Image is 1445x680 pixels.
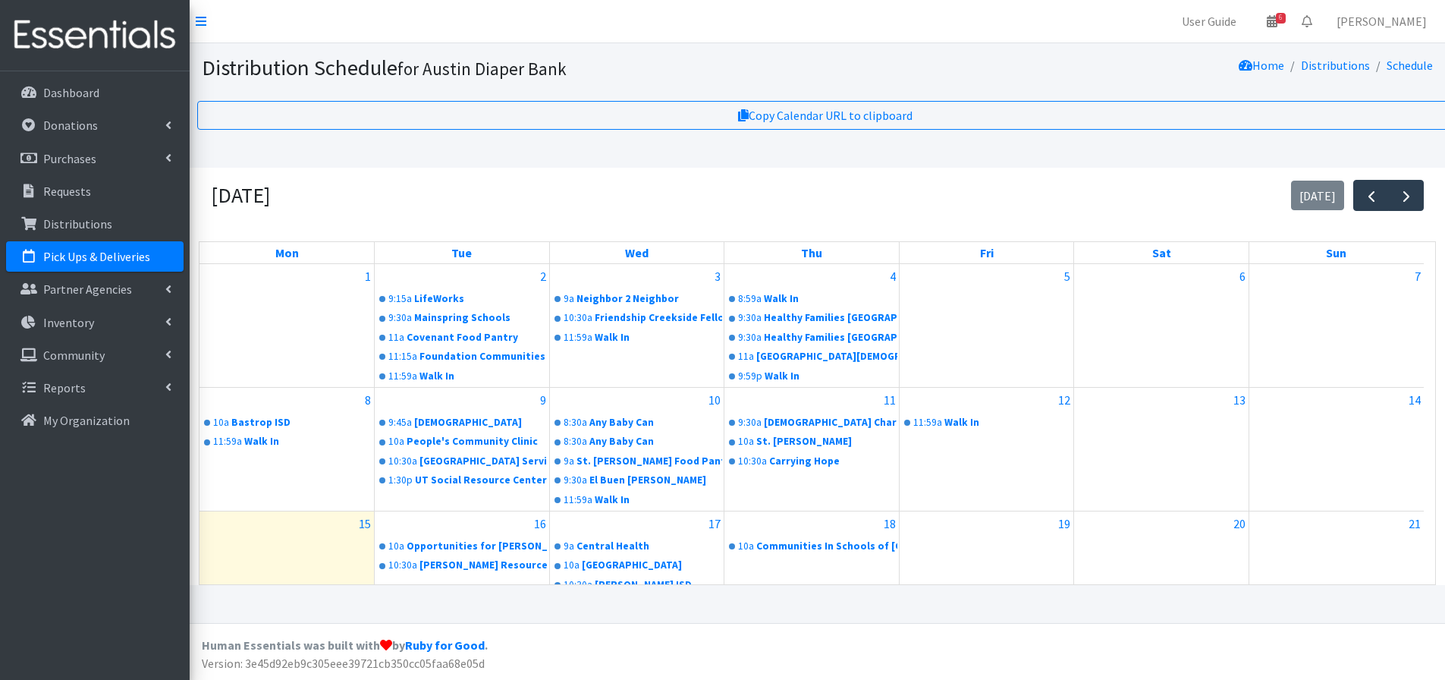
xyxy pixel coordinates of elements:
a: September 19, 2025 [1055,512,1073,536]
div: Walk In [765,369,897,384]
p: My Organization [43,413,130,428]
a: Ruby for Good [405,637,485,653]
p: Requests [43,184,91,199]
a: September 5, 2025 [1061,264,1073,288]
a: 8:30aAny Baby Can [551,433,723,451]
td: September 5, 2025 [899,264,1074,387]
a: Community [6,340,184,370]
div: 11:59a [564,493,592,508]
a: September 4, 2025 [887,264,899,288]
div: 8:30a [564,434,587,449]
div: Any Baby Can [589,434,723,449]
div: Neighbor 2 Neighbor [576,291,723,307]
h2: [DATE] [211,183,270,209]
a: September 11, 2025 [881,388,899,412]
button: Previous month [1353,180,1389,211]
div: [GEOGRAPHIC_DATA][DEMOGRAPHIC_DATA] [756,349,897,364]
div: 1:30p [388,473,413,488]
div: 8:30a [564,415,587,430]
a: Saturday [1149,242,1174,263]
a: Schedule [1387,58,1433,73]
a: Requests [6,176,184,206]
div: 11:59a [388,369,417,384]
a: Pick Ups & Deliveries [6,241,184,272]
div: Walk In [419,369,548,384]
a: 9:30aEl Buen [PERSON_NAME] [551,471,723,490]
button: [DATE] [1291,181,1345,210]
span: Version: 3e45d92eb9c305eee39721cb350cc05faa68e05d [202,656,485,671]
a: 10a[GEOGRAPHIC_DATA] [551,556,723,575]
p: Reports [43,380,86,395]
div: 11:59a [913,415,942,430]
td: September 15, 2025 [199,511,375,596]
td: September 13, 2025 [1074,388,1249,512]
div: 8:59a [738,291,762,307]
a: Wednesday [622,242,652,263]
div: UT Social Resource Center [415,473,548,488]
a: September 9, 2025 [537,388,549,412]
p: Inventory [43,315,94,330]
div: 10:30a [738,454,767,469]
a: 10aOpportunities for [PERSON_NAME] and Burnet Counties [376,537,548,556]
div: 9:15a [388,291,412,307]
td: September 3, 2025 [549,264,724,387]
a: 9:30aHealthy Families [GEOGRAPHIC_DATA] [726,329,897,347]
a: 10:30aFriendship Creekside Fellowship [551,309,723,327]
td: September 6, 2025 [1074,264,1249,387]
div: Carrying Hope [769,454,897,469]
td: September 10, 2025 [549,388,724,512]
td: September 11, 2025 [724,388,900,512]
div: 11:59a [564,330,592,345]
div: [PERSON_NAME] Resource Center [419,558,548,573]
a: 10aBastrop ISD [201,414,372,432]
div: 10a [564,558,580,573]
a: 11:15aFoundation Communities "FC CHI" [376,348,548,366]
div: 10a [213,415,229,430]
small: for Austin Diaper Bank [397,58,567,80]
td: September 8, 2025 [199,388,375,512]
div: 11:59a [213,434,242,449]
div: Walk In [764,291,897,307]
div: 11a [388,330,404,345]
p: Dashboard [43,85,99,100]
a: 10:30aCarrying Hope [726,452,897,471]
a: September 7, 2025 [1412,264,1424,288]
a: Purchases [6,143,184,174]
a: September 14, 2025 [1406,388,1424,412]
span: 6 [1276,13,1286,24]
div: [GEOGRAPHIC_DATA] [582,558,723,573]
td: September 2, 2025 [375,264,550,387]
div: Healthy Families [GEOGRAPHIC_DATA] [764,330,897,345]
td: September 7, 2025 [1249,264,1424,387]
td: September 4, 2025 [724,264,900,387]
div: 9:59p [738,369,762,384]
a: 10aPeople's Community Clinic [376,433,548,451]
p: Partner Agencies [43,282,132,297]
a: Partner Agencies [6,274,184,304]
div: 9a [564,291,574,307]
div: Friendship Creekside Fellowship [595,310,723,326]
button: Next month [1388,180,1424,211]
a: 9:30a[DEMOGRAPHIC_DATA] Charities of [GEOGRAPHIC_DATA][US_STATE] [726,414,897,432]
td: September 20, 2025 [1074,511,1249,596]
a: 10aSt. [PERSON_NAME] [726,433,897,451]
a: User Guide [1170,6,1249,36]
a: 11aCovenant Food Pantry [376,329,548,347]
a: 10:30a[PERSON_NAME] ISD [551,576,723,594]
a: 1:30pUT Social Resource Center [376,471,548,490]
a: 6 [1255,6,1290,36]
a: Dashboard [6,77,184,108]
a: Reports [6,373,184,403]
a: Thursday [798,242,825,263]
div: 9a [564,454,574,469]
div: Healthy Families [GEOGRAPHIC_DATA] [764,310,897,326]
div: [DEMOGRAPHIC_DATA] Charities of [GEOGRAPHIC_DATA][US_STATE] [764,415,897,430]
a: [PERSON_NAME] [1324,6,1439,36]
img: HumanEssentials [6,10,184,61]
a: September 10, 2025 [705,388,724,412]
a: 9aSt. [PERSON_NAME] Food Pantry [551,452,723,471]
div: Central Health [576,539,723,554]
td: September 19, 2025 [899,511,1074,596]
a: 8:59aWalk In [726,290,897,308]
a: 8:30aAny Baby Can [551,414,723,432]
